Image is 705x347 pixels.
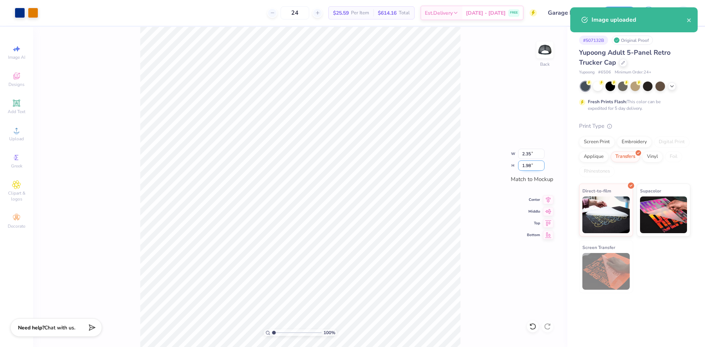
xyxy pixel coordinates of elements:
[378,9,397,17] span: $614.16
[579,166,615,177] div: Rhinestones
[654,137,690,148] div: Digital Print
[640,187,661,195] span: Supacolor
[8,223,25,229] span: Decorate
[592,15,687,24] div: Image uploaded
[640,196,687,233] img: Supacolor
[598,69,611,76] span: # 6506
[579,137,615,148] div: Screen Print
[540,61,550,68] div: Back
[4,190,29,202] span: Clipart & logos
[582,253,630,290] img: Screen Transfer
[582,196,630,233] img: Direct-to-film
[579,122,690,130] div: Print Type
[8,109,25,115] span: Add Text
[323,329,335,336] span: 100 %
[579,36,608,45] div: # 507132B
[351,9,369,17] span: Per Item
[612,36,653,45] div: Original Proof
[642,151,663,162] div: Vinyl
[333,9,349,17] span: $25.59
[527,209,540,214] span: Middle
[18,324,44,331] strong: Need help?
[687,15,692,24] button: close
[527,232,540,238] span: Bottom
[579,48,670,67] span: Yupoong Adult 5-Panel Retro Trucker Cap
[466,9,506,17] span: [DATE] - [DATE]
[9,136,24,142] span: Upload
[510,10,518,15] span: FREE
[582,187,611,195] span: Direct-to-film
[611,151,640,162] div: Transfers
[399,9,410,17] span: Total
[665,151,682,162] div: Foil
[582,243,615,251] span: Screen Transfer
[527,221,540,226] span: Top
[8,54,25,60] span: Image AI
[579,69,594,76] span: Yupoong
[8,82,25,87] span: Designs
[542,6,596,20] input: Untitled Design
[281,6,309,19] input: – –
[527,197,540,202] span: Center
[538,43,552,57] img: Back
[425,9,453,17] span: Est. Delivery
[617,137,652,148] div: Embroidery
[11,163,22,169] span: Greek
[588,98,678,112] div: This color can be expedited for 5 day delivery.
[588,99,627,105] strong: Fresh Prints Flash:
[44,324,75,331] span: Chat with us.
[579,151,608,162] div: Applique
[615,69,651,76] span: Minimum Order: 24 +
